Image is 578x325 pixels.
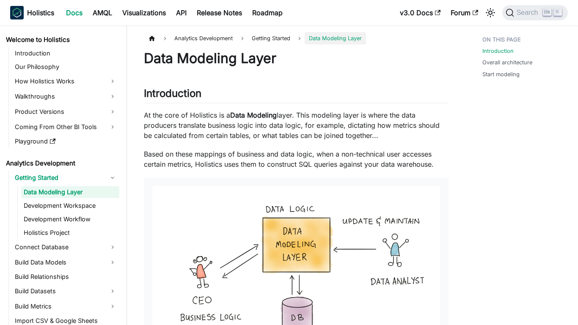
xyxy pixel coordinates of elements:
[514,9,543,17] span: Search
[12,120,119,134] a: Coming From Other BI Tools
[144,32,160,44] a: Home page
[482,70,520,78] a: Start modeling
[12,90,119,103] a: Walkthroughs
[12,284,119,298] a: Build Datasets
[12,300,119,313] a: Build Metrics
[144,149,449,169] p: Based on these mappings of business and data logic, when a non-technical user accesses certain me...
[171,6,192,19] a: API
[192,6,247,19] a: Release Notes
[12,61,119,73] a: Our Philosophy
[553,8,562,16] kbd: K
[12,256,119,269] a: Build Data Models
[12,135,119,147] a: Playground
[61,6,88,19] a: Docs
[10,6,24,19] img: Holistics
[170,32,237,44] span: Analytics Development
[482,47,514,55] a: Introduction
[117,6,171,19] a: Visualizations
[12,240,119,254] a: Connect Database
[88,6,117,19] a: AMQL
[21,227,119,239] a: Holistics Project
[247,6,288,19] a: Roadmap
[446,6,483,19] a: Forum
[305,32,366,44] span: Data Modeling Layer
[12,271,119,283] a: Build Relationships
[21,200,119,212] a: Development Workspace
[27,8,54,18] b: Holistics
[484,6,497,19] button: Switch between dark and light mode (currently light mode)
[248,32,295,44] span: Getting Started
[502,5,568,20] button: Search (Ctrl+K)
[482,58,532,66] a: Overall architecture
[12,47,119,59] a: Introduction
[230,111,277,119] strong: Data Modeling
[144,87,449,103] h2: Introduction
[12,105,119,118] a: Product Versions
[21,186,119,198] a: Data Modeling Layer
[12,74,119,88] a: How Holistics Works
[10,6,54,19] a: HolisticsHolistics
[3,157,119,169] a: Analytics Development
[21,213,119,225] a: Development Workflow
[12,171,119,185] a: Getting Started
[3,34,119,46] a: Welcome to Holistics
[144,32,449,44] nav: Breadcrumbs
[144,110,449,140] p: At the core of Holistics is a layer. This modeling layer is where the data producers translate bu...
[395,6,446,19] a: v3.0 Docs
[144,50,449,67] h1: Data Modeling Layer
